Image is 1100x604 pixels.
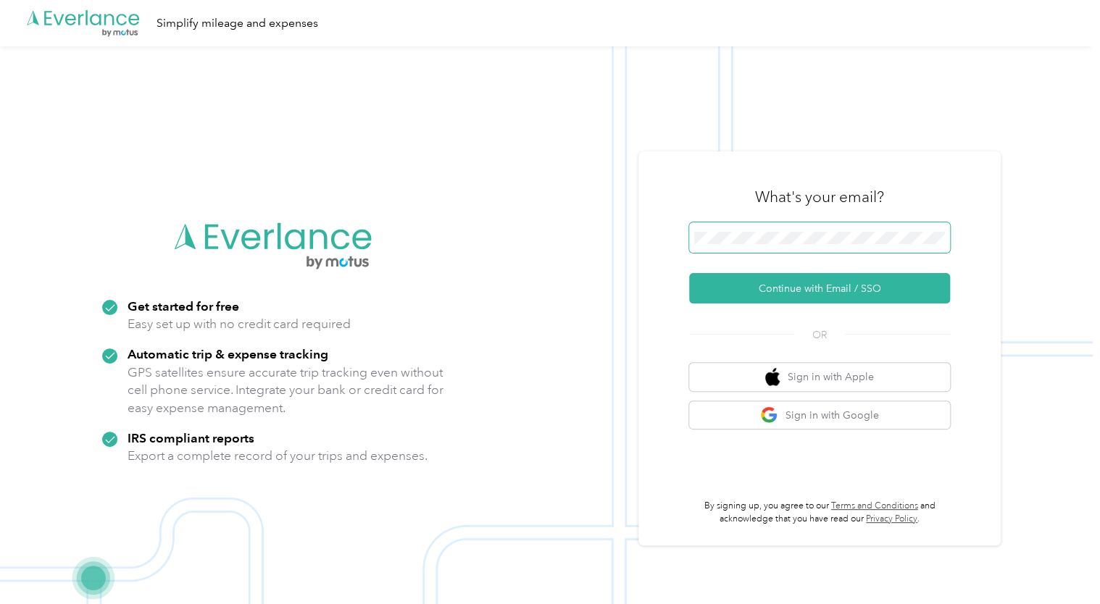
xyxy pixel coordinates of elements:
[689,500,950,525] p: By signing up, you agree to our and acknowledge that you have read our .
[157,14,318,33] div: Simplify mileage and expenses
[128,346,328,361] strong: Automatic trip & expense tracking
[128,364,444,417] p: GPS satellites ensure accurate trip tracking even without cell phone service. Integrate your bank...
[128,315,351,333] p: Easy set up with no credit card required
[794,327,845,343] span: OR
[831,500,918,511] a: Terms and Conditions
[689,401,950,429] button: google logoSign in with Google
[755,187,884,207] h3: What's your email?
[128,430,254,445] strong: IRS compliant reports
[128,298,239,314] strong: Get started for free
[689,273,950,303] button: Continue with Email / SSO
[765,368,780,386] img: apple logo
[689,363,950,391] button: apple logoSign in with Apple
[760,406,778,424] img: google logo
[128,447,428,465] p: Export a complete record of your trips and expenses.
[866,513,917,524] a: Privacy Policy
